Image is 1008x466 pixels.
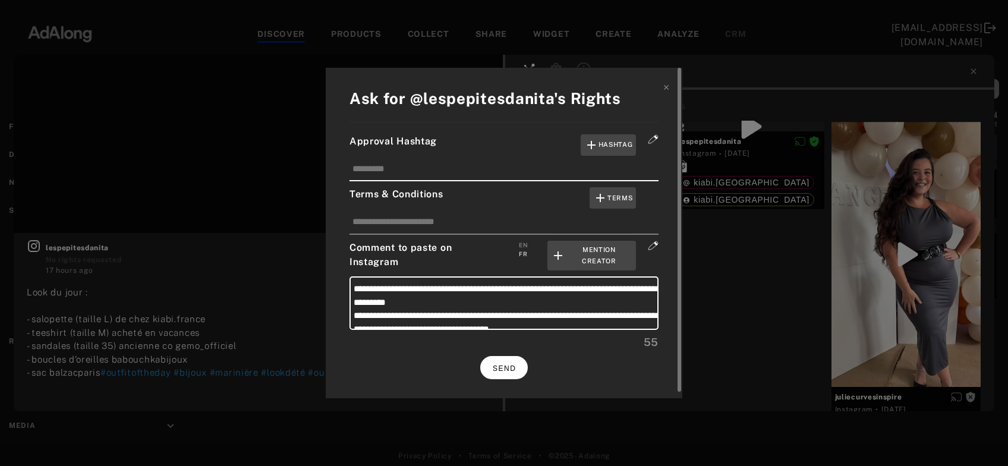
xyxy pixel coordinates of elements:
[949,409,1008,466] iframe: Chat Widget
[547,241,636,271] button: Mention Creator
[349,187,659,209] div: Terms & Conditions
[648,134,659,144] img: svg+xml;base64,PHN2ZyB4bWxucz0iaHR0cDovL3d3dy53My5vcmcvMjAwMC9zdmciIHdpZHRoPSIyMiIgaGVpZ2h0PSIyMC...
[519,241,528,250] div: Save an english version of your comment
[648,241,659,250] img: svg+xml;base64,PHN2ZyB4bWxucz0iaHR0cDovL3d3dy53My5vcmcvMjAwMC9zdmciIHdpZHRoPSIyMiIgaGVpZ2h0PSIyMC...
[519,250,527,259] div: Save an french version of your comment
[349,87,659,110] div: Ask for @lespepitesdanita's Rights
[949,409,1008,466] div: Widget de chat
[493,364,516,373] span: SEND
[581,134,637,156] button: Hashtag
[349,334,659,350] div: 55
[480,356,528,379] button: SEND
[349,241,659,271] div: Comment to paste on Instagram
[349,134,659,156] div: Approval Hashtag
[590,187,637,209] button: Terms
